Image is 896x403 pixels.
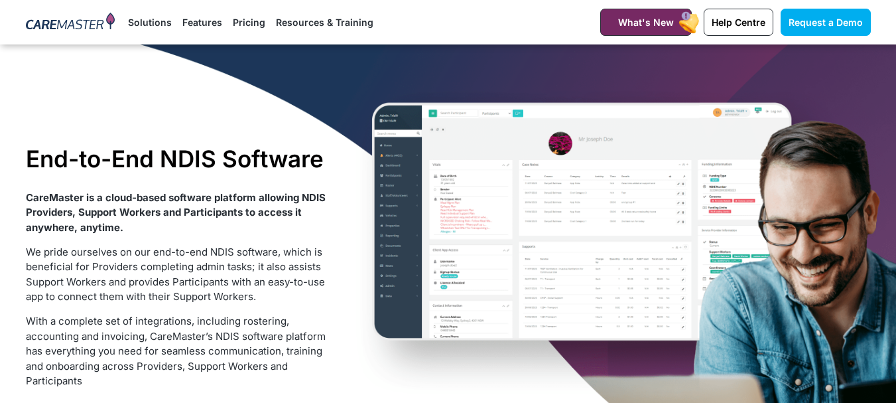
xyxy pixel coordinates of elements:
[26,145,330,173] h1: End-to-End NDIS Software
[26,314,330,389] p: With a complete set of integrations, including rostering, accounting and invoicing, CareMaster’s ...
[618,17,674,28] span: What's New
[704,9,773,36] a: Help Centre
[712,17,765,28] span: Help Centre
[789,17,863,28] span: Request a Demo
[26,191,326,234] strong: CareMaster is a cloud-based software platform allowing NDIS Providers, Support Workers and Partic...
[781,9,871,36] a: Request a Demo
[26,13,115,33] img: CareMaster Logo
[600,9,692,36] a: What's New
[26,246,325,303] span: We pride ourselves on our end-to-end NDIS software, which is beneficial for Providers completing ...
